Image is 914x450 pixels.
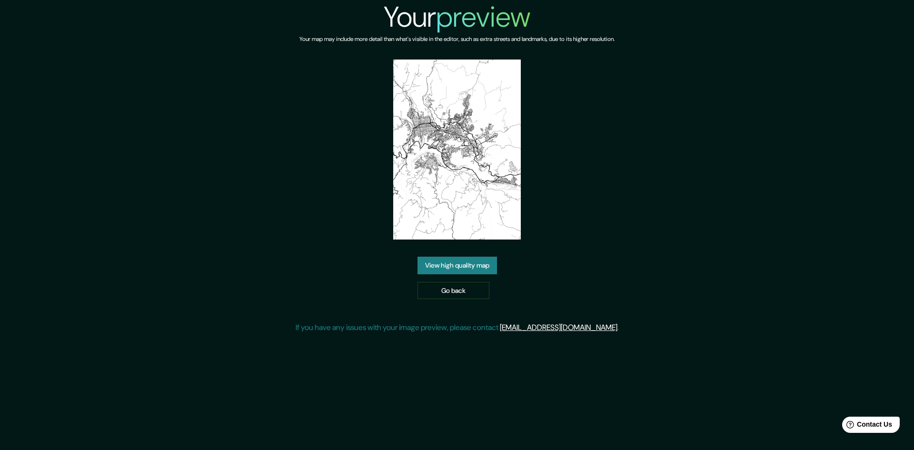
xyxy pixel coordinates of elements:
[829,413,904,440] iframe: Help widget launcher
[417,282,489,300] a: Go back
[296,322,619,333] p: If you have any issues with your image preview, please contact .
[393,60,521,240] img: created-map-preview
[417,257,497,274] a: View high quality map
[500,322,617,332] a: [EMAIL_ADDRESS][DOMAIN_NAME]
[299,34,615,44] h6: Your map may include more detail than what's visible in the editor, such as extra streets and lan...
